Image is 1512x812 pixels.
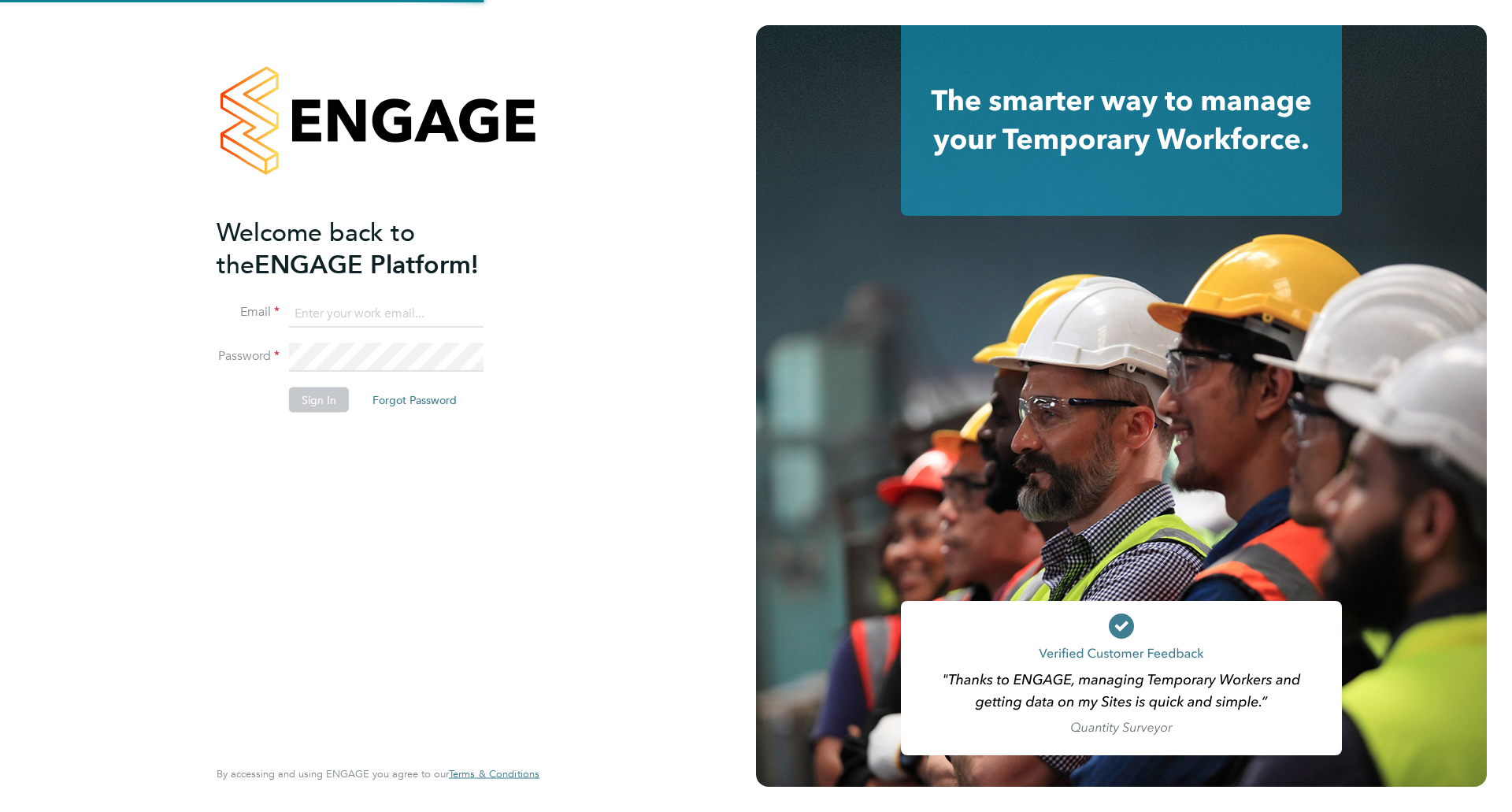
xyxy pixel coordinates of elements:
[217,216,524,280] h2: ENGAGE Platform!
[217,348,280,365] label: Password
[289,299,484,328] input: Enter your work email...
[217,217,415,280] span: Welcome back to the
[217,767,539,780] span: By accessing and using ENGAGE you agree to our
[289,387,349,413] button: Sign In
[449,768,539,780] a: Terms & Conditions
[449,767,539,780] span: Terms & Conditions
[360,387,469,413] button: Forgot Password
[217,304,280,321] label: Email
